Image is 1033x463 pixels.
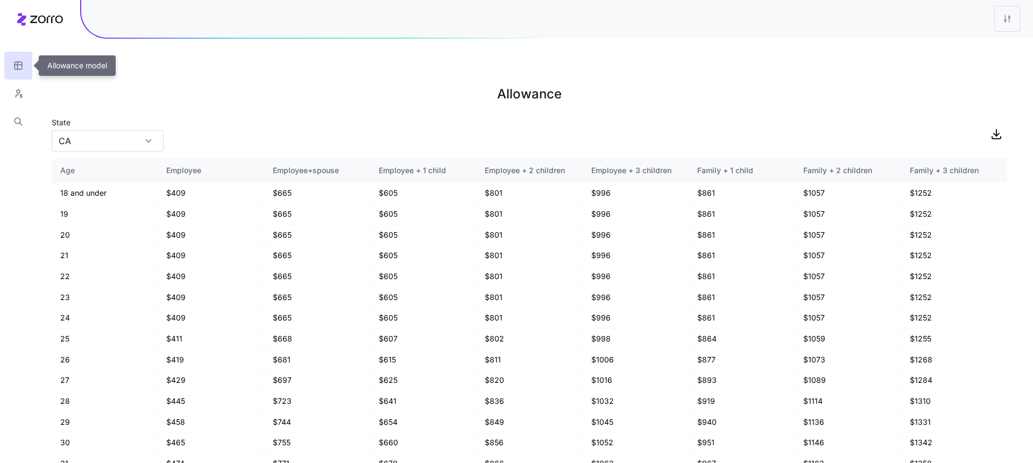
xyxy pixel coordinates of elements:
td: $820 [476,370,582,391]
td: $697 [264,370,370,391]
td: $996 [583,245,689,266]
td: $665 [264,266,370,287]
td: $1310 [901,391,1007,412]
td: $1057 [795,287,901,308]
td: $919 [689,391,795,412]
div: Family + 2 children [803,165,892,176]
td: $409 [158,287,264,308]
td: $849 [476,412,582,433]
td: $1057 [795,225,901,246]
td: 20 [52,225,158,246]
div: Employee+spouse [273,165,361,176]
td: $996 [583,204,689,225]
td: $665 [264,204,370,225]
div: Family + 3 children [910,165,999,176]
td: $429 [158,370,264,391]
td: $801 [476,183,582,204]
td: 29 [52,412,158,433]
td: $1052 [583,432,689,453]
td: $1252 [901,245,1007,266]
td: $893 [689,370,795,391]
td: $861 [689,308,795,329]
td: $801 [476,204,582,225]
td: $1073 [795,350,901,371]
td: $811 [476,350,582,371]
td: $665 [264,183,370,204]
td: $1057 [795,183,901,204]
td: 27 [52,370,158,391]
td: $409 [158,245,264,266]
td: 25 [52,329,158,350]
td: $1252 [901,287,1007,308]
td: $605 [370,266,476,287]
div: Employee + 1 child [379,165,467,176]
td: $801 [476,225,582,246]
div: Employee [166,165,254,176]
td: $1114 [795,391,901,412]
td: $1252 [901,225,1007,246]
td: $864 [689,329,795,350]
td: 22 [52,266,158,287]
td: 24 [52,308,158,329]
td: $605 [370,245,476,266]
td: $801 [476,308,582,329]
td: $465 [158,432,264,453]
td: $801 [476,287,582,308]
td: $1342 [901,432,1007,453]
td: $605 [370,287,476,308]
div: Employee + 3 children [591,165,680,176]
td: $665 [264,225,370,246]
td: 18 and under [52,183,158,204]
td: $755 [264,432,370,453]
td: $856 [476,432,582,453]
td: $409 [158,225,264,246]
td: $1032 [583,391,689,412]
td: 28 [52,391,158,412]
td: $1136 [795,412,901,433]
td: $861 [689,204,795,225]
td: $409 [158,308,264,329]
td: $940 [689,412,795,433]
td: $605 [370,183,476,204]
td: $1089 [795,370,901,391]
td: $861 [689,245,795,266]
td: $1045 [583,412,689,433]
td: $665 [264,245,370,266]
td: $1057 [795,266,901,287]
td: $605 [370,204,476,225]
td: $1006 [583,350,689,371]
td: $660 [370,432,476,453]
td: $605 [370,308,476,329]
td: $1252 [901,183,1007,204]
td: $996 [583,183,689,204]
td: $861 [689,183,795,204]
td: $1255 [901,329,1007,350]
td: $996 [583,266,689,287]
td: $605 [370,225,476,246]
h1: Allowance [52,81,1007,107]
td: $861 [689,225,795,246]
td: $1268 [901,350,1007,371]
td: $665 [264,287,370,308]
td: $998 [583,329,689,350]
td: $861 [689,266,795,287]
td: $802 [476,329,582,350]
td: $615 [370,350,476,371]
td: $409 [158,266,264,287]
td: $836 [476,391,582,412]
td: $409 [158,183,264,204]
td: $411 [158,329,264,350]
td: $996 [583,287,689,308]
td: 26 [52,350,158,371]
div: Employee + 2 children [485,165,573,176]
td: $1057 [795,308,901,329]
td: $641 [370,391,476,412]
td: $1016 [583,370,689,391]
td: $419 [158,350,264,371]
td: $445 [158,391,264,412]
td: $877 [689,350,795,371]
td: 23 [52,287,158,308]
td: $665 [264,308,370,329]
td: $1057 [795,204,901,225]
td: $1252 [901,204,1007,225]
